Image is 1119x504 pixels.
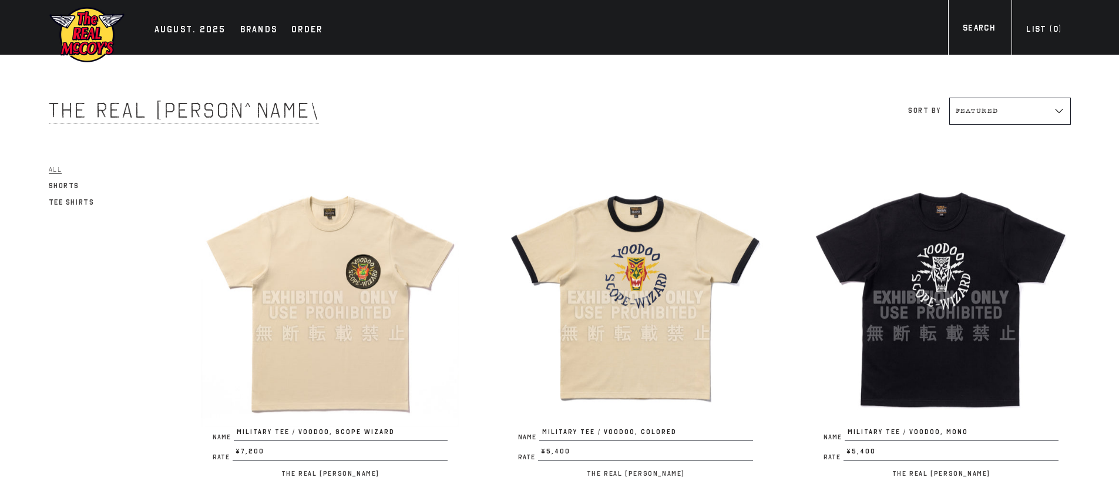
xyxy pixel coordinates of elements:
span: Tee Shirts [49,198,95,206]
span: The Real [PERSON_NAME] [49,98,319,124]
div: Brands [240,22,278,39]
span: ¥7,200 [233,446,448,460]
span: Name [824,434,845,440]
img: mccoys-exhibition [49,6,125,64]
a: Shorts [49,179,80,193]
span: ¥5,400 [844,446,1058,460]
span: MILITARY TEE / VOODOO, COLORED [539,427,753,441]
p: The Real [PERSON_NAME] [506,466,765,480]
span: Name [213,434,234,440]
a: Search [948,22,1010,38]
div: Order [291,22,322,39]
p: The Real [PERSON_NAME] [201,466,459,480]
a: Tee Shirts [49,195,95,209]
a: All [49,162,62,176]
span: MILITARY TEE / VOODOO, SCOPE WIZARD [234,427,448,441]
span: Rate [213,454,233,460]
span: 0 [1053,24,1058,34]
span: ¥5,400 [538,446,753,460]
a: AUGUST. 2025 [149,22,232,39]
span: All [49,165,62,174]
span: Shorts [49,182,80,190]
div: List ( ) [1026,23,1061,39]
span: Rate [824,454,844,460]
div: AUGUST. 2025 [154,22,226,39]
a: MILITARY TEE / VOODOO, MONO NameMILITARY TEE / VOODOO, MONO Rate¥5,400 The Real [PERSON_NAME] [812,168,1070,480]
a: MILITARY TEE / VOODOO, SCOPE WIZARD NameMILITARY TEE / VOODOO, SCOPE WIZARD Rate¥7,200 The Real [... [201,168,459,480]
img: MILITARY TEE / VOODOO, SCOPE WIZARD [201,168,459,427]
div: Search [963,22,995,38]
p: The Real [PERSON_NAME] [812,466,1070,480]
a: MILITARY TEE / VOODOO, COLORED NameMILITARY TEE / VOODOO, COLORED Rate¥5,400 The Real [PERSON_NAME] [506,168,765,480]
a: Order [285,22,328,39]
label: Sort by [908,106,940,115]
span: Name [518,434,539,440]
img: MILITARY TEE / VOODOO, COLORED [506,168,765,427]
a: List (0) [1012,23,1076,39]
span: Rate [518,454,538,460]
img: MILITARY TEE / VOODOO, MONO [812,168,1070,427]
span: MILITARY TEE / VOODOO, MONO [845,427,1058,441]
